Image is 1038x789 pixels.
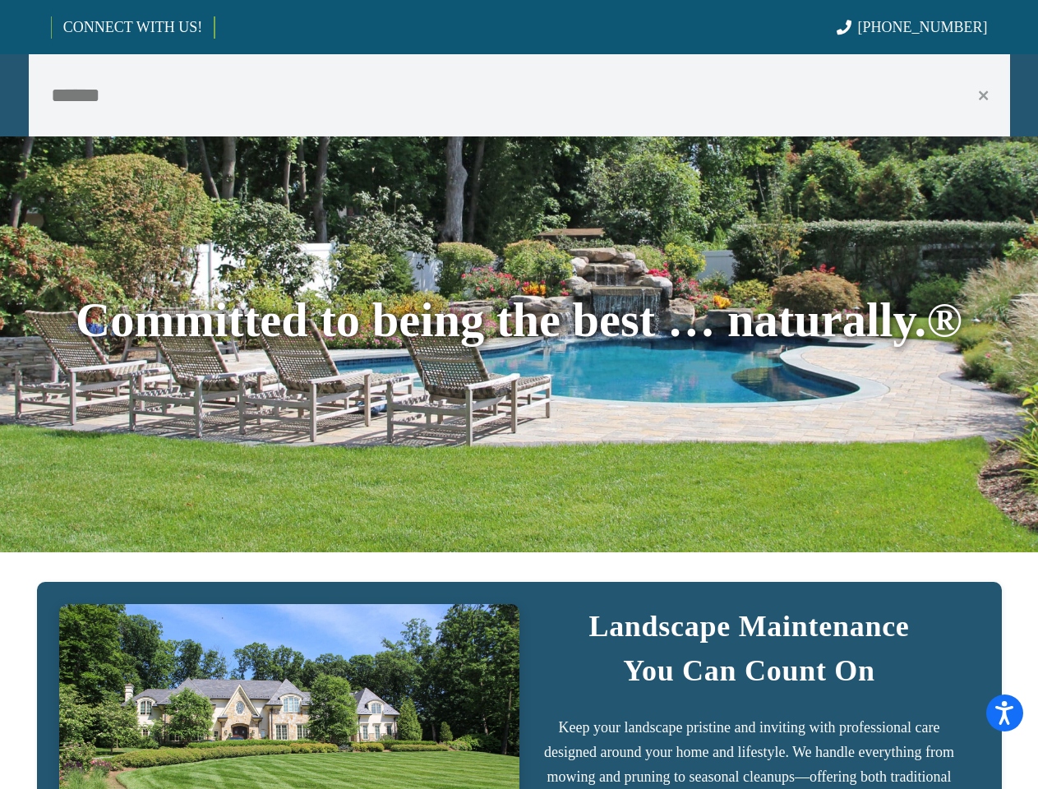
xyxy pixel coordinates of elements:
span: Committed to being the best … naturally.® [76,293,962,347]
strong: Landscape Maintenance [588,610,909,643]
a: [PHONE_NUMBER] [837,19,987,35]
button: Close [979,81,1010,110]
span: [PHONE_NUMBER] [858,19,988,35]
a: CONNECT WITH US! [52,7,214,47]
strong: You Can Count On [623,654,875,687]
input: Search [29,75,1010,116]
